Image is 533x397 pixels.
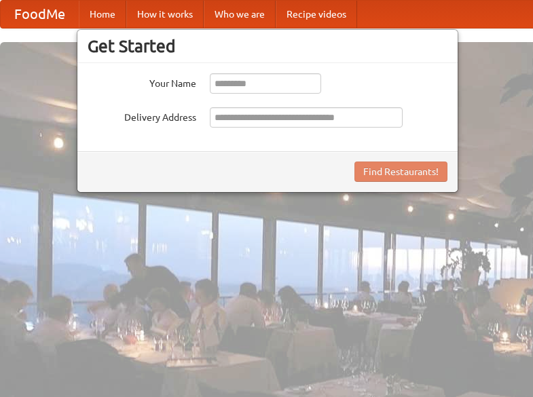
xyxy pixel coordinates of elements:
[88,107,196,124] label: Delivery Address
[1,1,79,28] a: FoodMe
[88,36,447,56] h3: Get Started
[126,1,204,28] a: How it works
[204,1,276,28] a: Who we are
[354,162,447,182] button: Find Restaurants!
[88,73,196,90] label: Your Name
[276,1,357,28] a: Recipe videos
[79,1,126,28] a: Home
